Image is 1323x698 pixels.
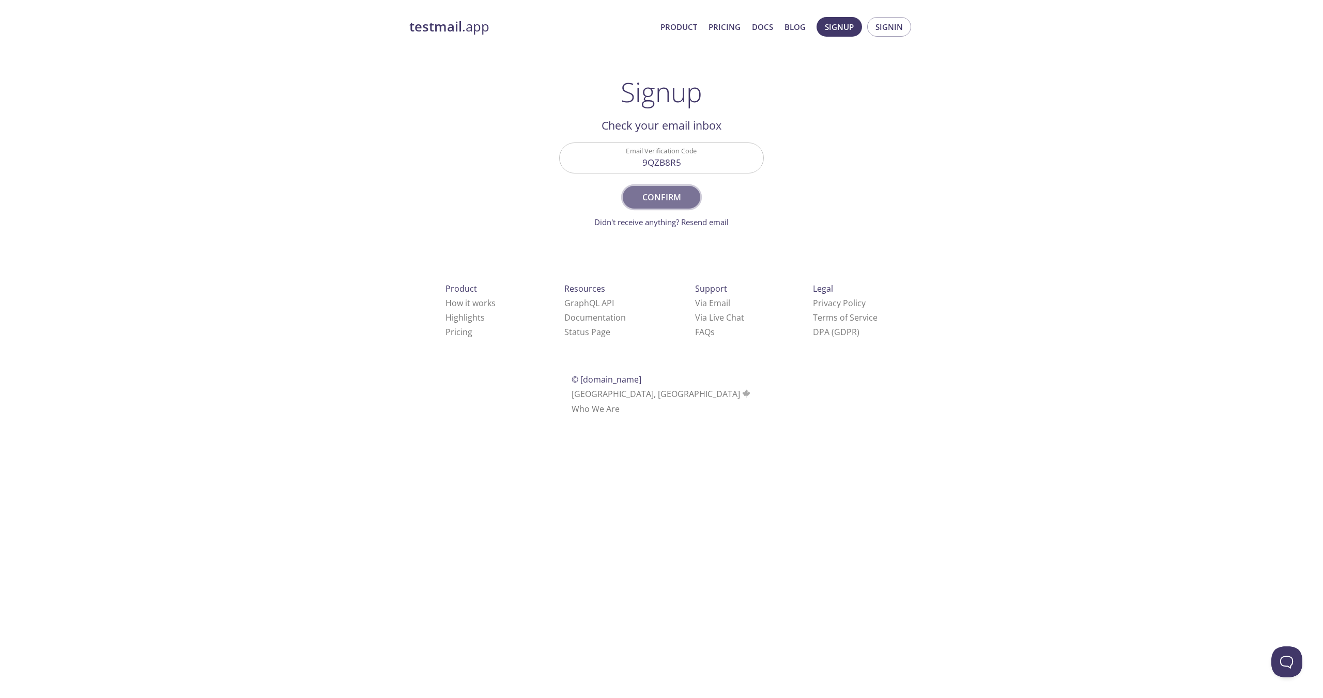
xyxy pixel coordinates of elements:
[695,297,730,309] a: Via Email
[594,217,729,227] a: Didn't receive anything? Resend email
[564,283,605,294] span: Resources
[875,20,903,34] span: Signin
[564,312,626,323] a: Documentation
[813,326,859,338] a: DPA (GDPR)
[559,117,764,134] h2: Check your email inbox
[813,283,833,294] span: Legal
[784,20,806,34] a: Blog
[445,312,485,323] a: Highlights
[621,76,702,107] h1: Signup
[695,283,727,294] span: Support
[711,326,715,338] span: s
[867,17,911,37] button: Signin
[445,297,496,309] a: How it works
[564,326,610,338] a: Status Page
[695,312,744,323] a: Via Live Chat
[572,403,620,415] a: Who We Are
[709,20,741,34] a: Pricing
[564,297,614,309] a: GraphQL API
[409,18,462,36] strong: testmail
[572,388,752,400] span: [GEOGRAPHIC_DATA], [GEOGRAPHIC_DATA]
[445,326,472,338] a: Pricing
[1271,646,1302,677] iframe: Help Scout Beacon - Open
[409,18,652,36] a: testmail.app
[445,283,477,294] span: Product
[695,326,715,338] a: FAQ
[623,186,700,209] button: Confirm
[572,374,641,385] span: © [DOMAIN_NAME]
[660,20,697,34] a: Product
[634,190,689,204] span: Confirm
[752,20,773,34] a: Docs
[813,312,878,323] a: Terms of Service
[813,297,866,309] a: Privacy Policy
[825,20,854,34] span: Signup
[817,17,862,37] button: Signup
